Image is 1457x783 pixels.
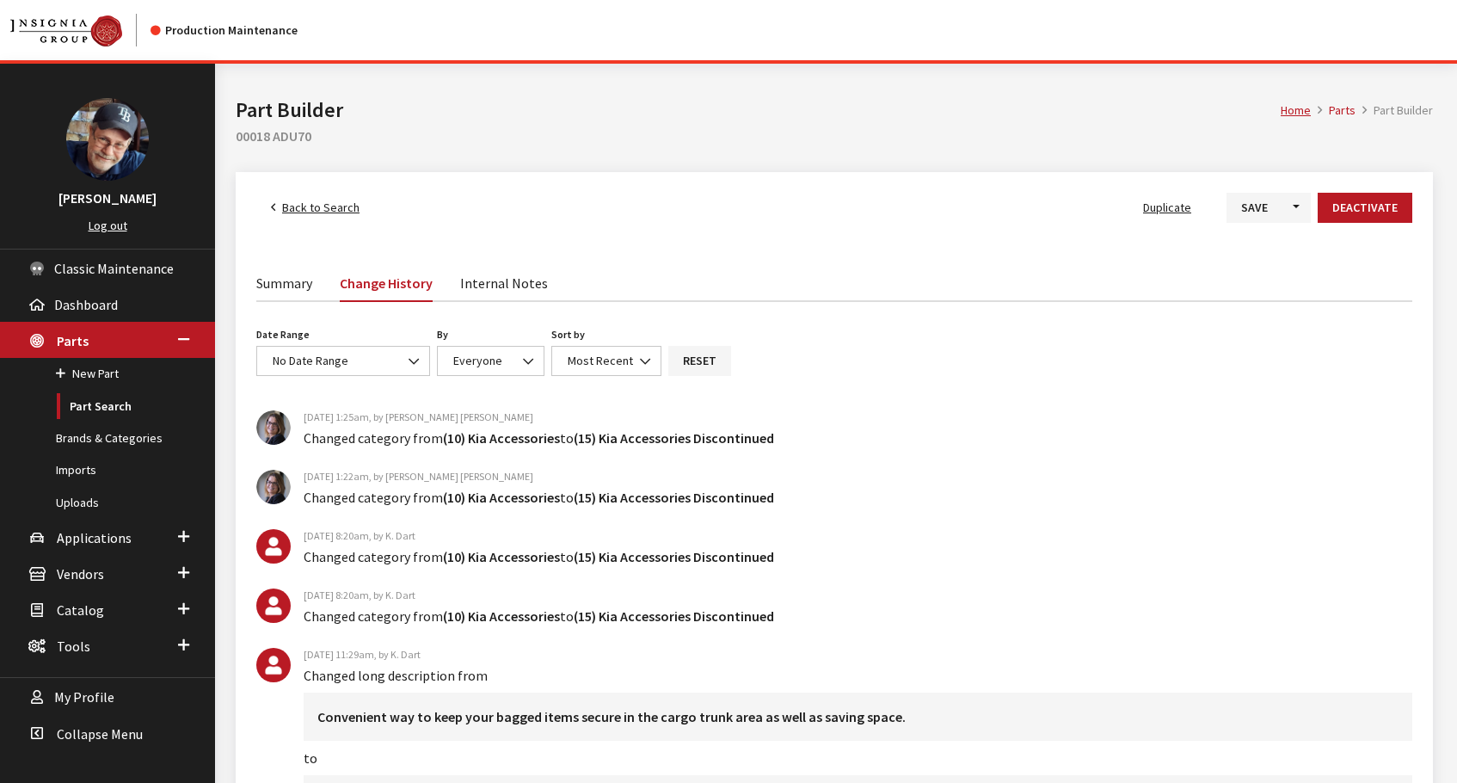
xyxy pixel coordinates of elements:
[17,188,198,208] h3: [PERSON_NAME]
[574,429,774,447] span: (15) Kia Accessories Discontinued
[563,352,650,370] span: Most Recent
[273,353,348,368] span: No Date Range
[256,529,1412,543] div: [DATE] 8:20am, by K. Dart
[317,708,906,725] span: Convenient way to keep your bagged items secure in the cargo trunk area as well as saving space.
[66,98,149,181] img: Ray Goodwin
[437,327,448,342] label: By
[443,548,560,565] span: (10) Kia Accessories
[1311,102,1356,120] li: Parts
[256,648,1412,662] div: [DATE] 11:29am, by K. Dart
[54,689,114,706] span: My Profile
[551,346,661,376] span: Most Recent
[267,352,419,370] span: No Date Range
[304,487,1412,508] li: Changed category from to
[256,193,374,223] a: Back to Search
[551,327,585,342] label: Sort by
[340,264,433,302] a: Change History
[1356,102,1433,120] li: Part Builder
[151,22,298,40] div: Production Maintenance
[57,332,89,349] span: Parts
[256,346,430,376] span: No Date Range
[443,607,560,625] span: (10) Kia Accessories
[236,126,1433,146] h2: 00018 ADU70
[443,489,560,506] span: (10) Kia Accessories
[10,15,122,46] img: Catalog Maintenance
[256,264,312,300] a: Summary
[1318,193,1412,223] button: Deactivate
[256,648,291,682] img: K. Dart
[574,548,774,565] span: (15) Kia Accessories Discontinued
[574,607,774,625] span: (15) Kia Accessories Discontinued
[256,529,291,564] img: K. Dart
[57,529,132,546] span: Applications
[256,470,291,504] img: K. Callahan Collins
[256,470,1412,484] div: [DATE] 1:22am, by [PERSON_NAME] [PERSON_NAME]
[304,428,1412,448] li: Changed category from to
[57,638,90,655] span: Tools
[460,264,548,300] a: Internal Notes
[448,352,533,370] span: Everyone
[668,346,731,376] button: Reset
[282,200,360,215] span: Back to Search
[1143,200,1191,215] span: Duplicate
[256,589,1412,602] div: [DATE] 8:20am, by K. Dart
[1128,193,1206,223] button: Duplicate
[54,296,118,313] span: Dashboard
[10,14,151,46] a: Insignia Group logo
[304,606,1412,626] li: Changed category from to
[236,95,1281,126] h1: Part Builder
[256,410,1412,424] div: [DATE] 1:25am, by [PERSON_NAME] [PERSON_NAME]
[256,327,310,342] label: Date Range
[1281,102,1311,118] a: Home
[256,410,291,445] img: K. Callahan Collins
[57,601,104,619] span: Catalog
[304,546,1412,567] li: Changed category from to
[453,353,502,368] span: Everyone
[57,725,143,743] span: Collapse Menu
[1226,193,1282,223] button: Save
[437,346,544,376] span: Everyone
[574,489,774,506] span: (15) Kia Accessories Discontinued
[256,589,291,623] img: K. Dart
[89,218,127,233] a: Log out
[57,565,104,583] span: Vendors
[443,429,560,447] span: (10) Kia Accessories
[54,260,174,277] span: Classic Maintenance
